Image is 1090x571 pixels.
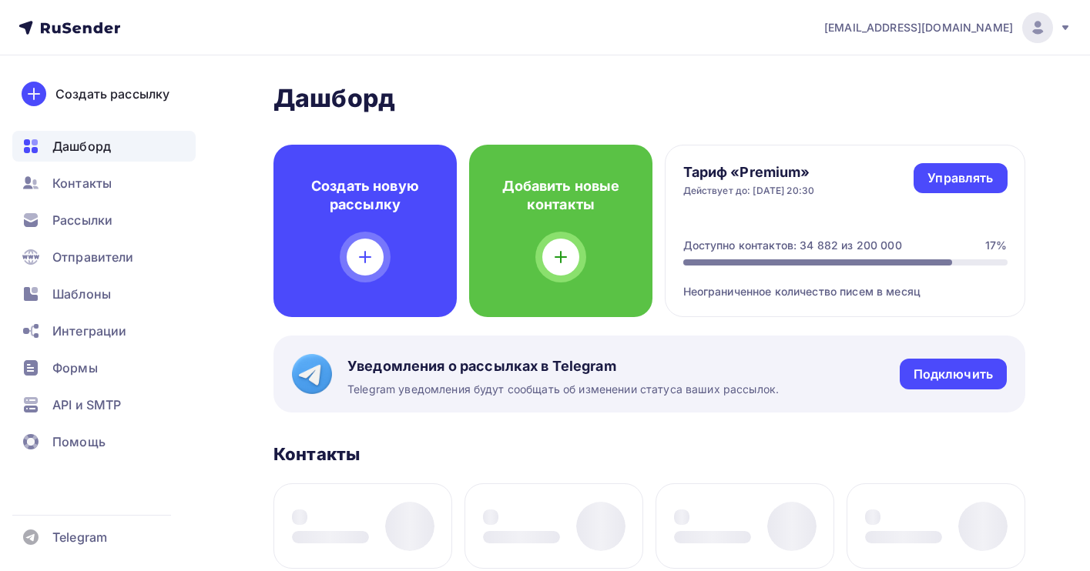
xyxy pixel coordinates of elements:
div: Создать рассылку [55,85,169,103]
div: Неограниченное количество писем в месяц [683,265,1008,299]
a: Дашборд [12,131,196,162]
div: Доступно контактов: 34 882 из 200 000 [683,238,902,253]
span: Уведомления о рассылках в Telegram [347,357,779,376]
span: Рассылки [52,211,112,229]
a: Отправители [12,242,196,272]
h4: Создать новую рассылку [298,177,432,214]
div: 17% [985,238,1007,253]
span: Telegram уведомления будут сообщать об изменении статуса ваших рассылок. [347,382,779,397]
div: Управлять [927,169,993,187]
span: Формы [52,359,98,377]
span: Telegram [52,528,107,546]
a: [EMAIL_ADDRESS][DOMAIN_NAME] [824,12,1072,43]
h4: Тариф «Premium» [683,163,815,182]
span: Отправители [52,248,134,266]
h2: Дашборд [273,83,1025,114]
h4: Добавить новые контакты [494,177,628,214]
a: Шаблоны [12,279,196,309]
span: [EMAIL_ADDRESS][DOMAIN_NAME] [824,20,1013,35]
span: Интеграции [52,322,126,340]
span: API и SMTP [52,396,121,414]
span: Шаблоны [52,285,111,303]
div: Действует до: [DATE] 20:30 [683,185,815,197]
a: Контакты [12,168,196,199]
span: Контакты [52,174,112,192]
div: Подключить [914,366,993,383]
span: Дашборд [52,137,111,155]
a: Рассылки [12,205,196,235]
h3: Контакты [273,443,360,465]
a: Формы [12,352,196,383]
span: Помощь [52,432,106,451]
